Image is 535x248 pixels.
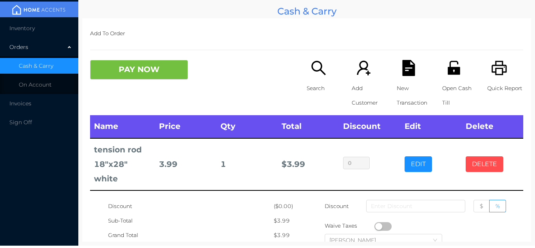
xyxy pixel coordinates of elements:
i: icon: user-add [356,60,372,76]
i: icon: down [433,238,437,243]
input: Enter Discount [366,200,465,212]
div: $3.99 [274,228,307,243]
img: mainBanner [9,4,68,16]
p: Quick Report [487,81,523,96]
div: Grand Total [108,228,273,243]
div: $3.99 [274,214,307,228]
p: New Transaction [397,81,433,110]
td: $ 3.99 [278,138,339,190]
span: On Account [19,81,52,88]
span: $ [480,203,483,210]
th: Name [90,115,155,138]
p: Add Customer [352,81,388,110]
span: Cash & Carry [19,62,53,69]
p: Add To Order [90,26,523,41]
span: Sign Off [9,119,32,126]
span: Invoices [9,100,31,107]
i: icon: printer [491,60,507,76]
span: % [495,203,500,210]
button: DELETE [466,156,503,172]
th: Discount [339,115,401,138]
div: 1 [221,157,274,172]
i: icon: file-text [401,60,417,76]
th: Price [155,115,217,138]
div: Daljeet [329,234,384,246]
p: Discount [325,199,341,214]
td: tension rod 18"x28" white [90,138,155,190]
th: Qty [217,115,278,138]
i: icon: search [311,60,327,76]
button: EDIT [405,156,432,172]
div: Sub-Total [108,214,273,228]
div: Cash & Carry [82,4,531,18]
div: ($0.00) [274,199,307,214]
p: Open Cash Till [442,81,478,110]
td: 3.99 [155,138,217,190]
span: Inventory [9,25,35,32]
button: PAY NOW [90,60,188,80]
th: Delete [462,115,523,138]
div: Discount [108,199,273,214]
i: icon: unlock [446,60,462,76]
th: Edit [401,115,462,138]
p: Search [307,81,343,96]
div: Waive Taxes [325,219,374,233]
th: Total [278,115,339,138]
